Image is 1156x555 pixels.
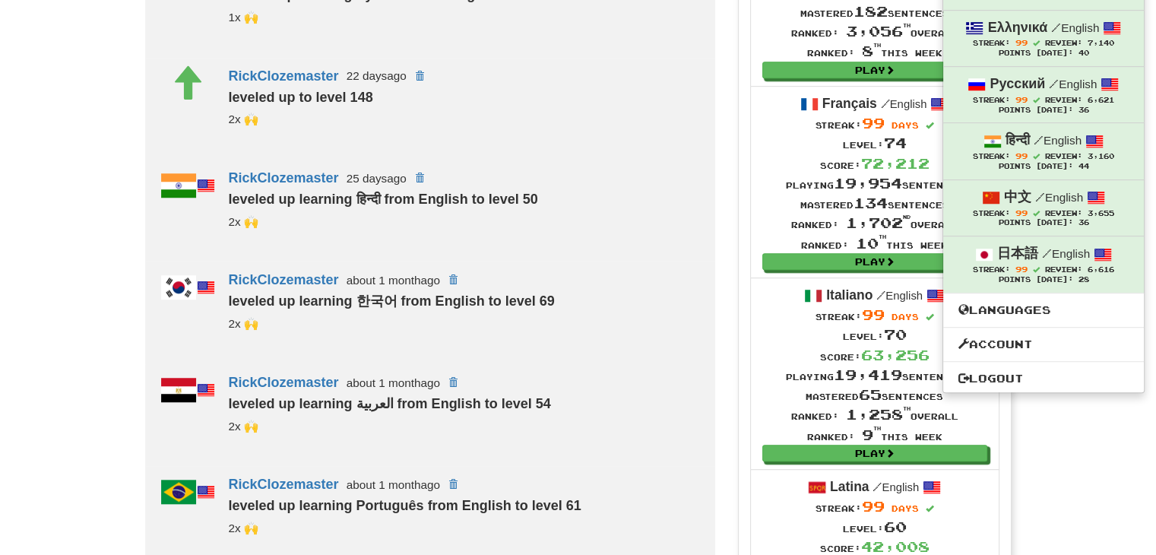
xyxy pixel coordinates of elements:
span: 99 [1015,38,1028,47]
span: 134 [854,195,888,211]
span: 70 [884,326,907,343]
a: Languages [943,300,1144,320]
span: 6,616 [1088,265,1114,274]
span: Streak includes today. [926,505,934,513]
a: 日本語 /English Streak: 99 Review: 6,616 Points [DATE]: 28 [943,236,1144,292]
a: RickClozemaster [229,272,339,287]
small: English [1051,21,1099,34]
small: _cmns<br />19cupsofcoffee [229,215,258,228]
div: Mastered sentences [786,385,964,404]
span: 99 [862,115,885,132]
a: RickClozemaster [229,68,339,83]
a: Account [943,335,1144,354]
span: 99 [1015,95,1028,104]
strong: leveled up to level 148 [229,90,373,105]
span: 42,008 [861,538,930,555]
span: Review: [1045,96,1082,104]
sup: th [879,234,886,239]
span: / [1051,21,1061,34]
div: Streak: [786,113,964,133]
span: 74 [884,135,907,151]
a: RickClozemaster [229,170,339,186]
span: Streak includes today. [1033,40,1040,46]
div: Streak: [791,496,958,516]
small: about 1 month ago [347,376,440,389]
strong: leveled up learning 한국어 from English to level 69 [229,293,555,309]
span: Review: [1045,39,1082,47]
strong: 日本語 [997,246,1038,261]
span: Review: [1045,152,1082,160]
span: 3,160 [1088,152,1114,160]
small: English [876,290,923,302]
span: 7,140 [1088,39,1114,47]
small: English [1049,78,1097,90]
span: Review: [1045,265,1082,274]
span: 3,056 [846,23,911,40]
span: Streak: [973,265,1010,274]
small: _cmns<br />19cupsofcoffee [229,522,258,534]
span: 8 [862,43,881,59]
div: Score: [786,345,964,365]
span: Review: [1045,209,1082,217]
span: / [1035,190,1045,204]
small: 19cupsofcoffee<br />_cmns [229,113,258,125]
a: 中文 /English Streak: 99 Review: 3,655 Points [DATE]: 36 [943,180,1144,236]
span: 99 [1015,265,1028,274]
span: Streak includes today. [1033,97,1040,103]
strong: Latina [830,479,869,494]
div: Points [DATE]: 28 [958,275,1129,285]
div: Ranked: overall [786,404,964,424]
span: Streak: [973,152,1010,160]
small: English [1035,191,1083,204]
span: 9 [862,427,881,443]
span: days [892,312,919,322]
span: 3,655 [1088,209,1114,217]
span: / [881,97,890,110]
span: Streak includes today. [926,122,934,130]
div: Playing sentences [786,365,964,385]
div: Mastered sentences [791,2,958,21]
small: 19cupsofcoffee [229,11,258,24]
span: Streak includes today. [926,313,934,322]
small: 19cupsofcoffee<br />_cmns [229,317,258,330]
span: / [876,288,885,302]
span: 99 [1015,208,1028,217]
span: Streak includes today. [1033,266,1040,273]
strong: Italiano [826,287,873,303]
span: days [892,120,919,130]
span: 182 [854,3,888,20]
small: English [881,98,927,110]
span: / [1042,246,1052,260]
div: Score: [786,154,964,173]
span: 63,256 [861,347,930,363]
div: Points [DATE]: 44 [958,162,1129,172]
strong: Ελληνικά [988,20,1048,35]
strong: leveled up learning Português from English to level 61 [229,498,581,513]
a: Play [762,253,987,270]
a: Play [762,62,987,78]
div: Points [DATE]: 36 [958,218,1129,228]
div: Mastered sentences [786,193,964,213]
span: 1,702 [846,214,911,231]
strong: Français [822,96,877,111]
span: 99 [862,498,885,515]
sup: th [903,406,911,411]
div: Streak: [786,305,964,325]
sup: th [873,426,881,431]
small: about 1 month ago [347,274,440,287]
span: 19,419 [834,366,902,383]
div: Ranked: this week [791,41,958,61]
span: Streak: [973,209,1010,217]
sup: th [873,43,881,48]
strong: 中文 [1004,189,1031,205]
small: about 1 month ago [347,478,440,491]
sup: nd [903,214,911,220]
span: 19,954 [834,175,902,192]
a: RickClozemaster [229,477,339,492]
div: Ranked: overall [786,213,964,233]
small: English [1042,247,1090,260]
a: Play [762,445,987,461]
span: / [873,480,882,493]
div: Points [DATE]: 36 [958,106,1129,116]
a: Русский /English Streak: 99 Review: 6,621 Points [DATE]: 36 [943,67,1144,122]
